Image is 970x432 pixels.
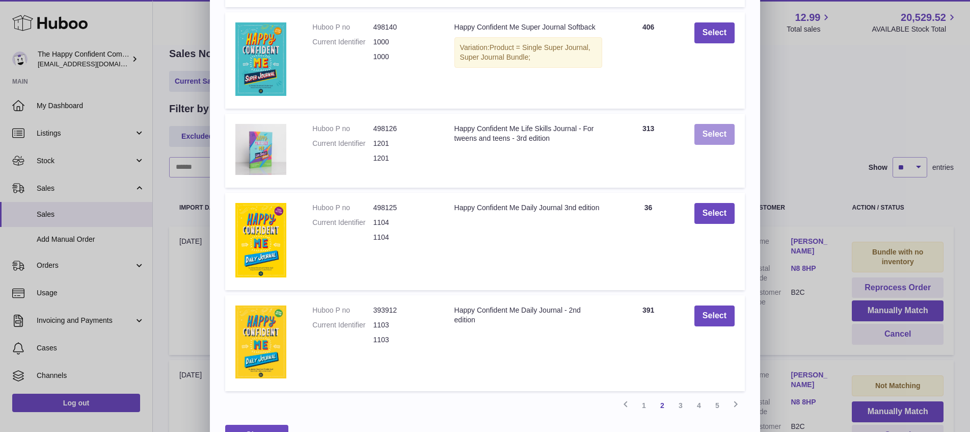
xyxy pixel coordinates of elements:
[694,22,735,43] button: Select
[312,124,373,134] dt: Huboo P no
[235,22,286,96] img: Happy Confident Me Super Journal Softback
[312,218,373,227] dt: Current Identifier
[454,124,603,143] div: Happy Confident Me Life Skills Journal - For tweens and teens - 3rd edition
[373,22,434,32] dd: 498140
[373,233,434,242] dd: 1104
[373,218,434,227] dd: 1104
[460,43,590,61] span: Product = Single Super Journal, Super Journal Bundle;
[635,396,653,415] a: 1
[373,37,434,47] dd: 1000
[312,203,373,213] dt: Huboo P no
[373,154,434,163] dd: 1201
[312,320,373,330] dt: Current Identifier
[373,52,434,62] dd: 1000
[312,306,373,315] dt: Huboo P no
[235,306,286,378] img: Happy Confident Me Daily Journal - 2nd edition
[235,203,286,277] img: Happy Confident Me Daily Journal 3nd edition
[612,12,684,109] td: 406
[612,295,684,391] td: 391
[454,306,603,325] div: Happy Confident Me Daily Journal - 2nd edition
[373,306,434,315] dd: 393912
[454,22,603,32] div: Happy Confident Me Super Journal Softback
[694,306,735,326] button: Select
[671,396,690,415] a: 3
[690,396,708,415] a: 4
[373,203,434,213] dd: 498125
[373,139,434,148] dd: 1201
[373,335,434,345] dd: 1103
[235,124,286,175] img: Happy Confident Me Life Skills Journal - For tweens and teens - 3rd edition
[612,193,684,290] td: 36
[312,37,373,47] dt: Current Identifier
[708,396,726,415] a: 5
[454,37,603,68] div: Variation:
[454,203,603,213] div: Happy Confident Me Daily Journal 3nd edition
[373,320,434,330] dd: 1103
[653,396,671,415] a: 2
[612,114,684,188] td: 313
[312,22,373,32] dt: Huboo P no
[312,139,373,148] dt: Current Identifier
[694,124,735,145] button: Select
[373,124,434,134] dd: 498126
[694,203,735,224] button: Select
